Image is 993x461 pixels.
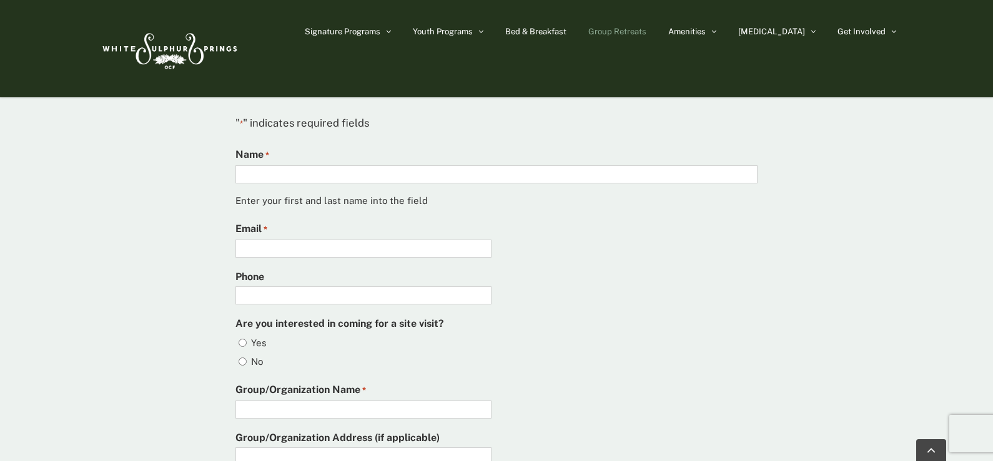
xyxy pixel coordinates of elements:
span: Signature Programs [305,27,380,36]
legend: Are you interested in coming for a site visit? [235,314,444,332]
span: Get Involved [837,27,886,36]
label: Email [235,220,267,238]
div: Enter your first and last name into the field [235,183,758,210]
span: Group Retreats [588,27,646,36]
span: Bed & Breakfast [505,27,566,36]
img: White Sulphur Springs Logo [97,19,240,78]
label: Group/Organization Name [235,381,366,399]
span: Youth Programs [413,27,473,36]
span: [MEDICAL_DATA] [738,27,805,36]
p: " " indicates required fields [235,114,758,133]
label: No [251,352,263,371]
span: Amenities [668,27,706,36]
label: Group/Organization Address (if applicable) [235,429,440,447]
label: Name [235,145,269,164]
label: Yes [251,334,267,352]
label: Phone [235,268,264,286]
